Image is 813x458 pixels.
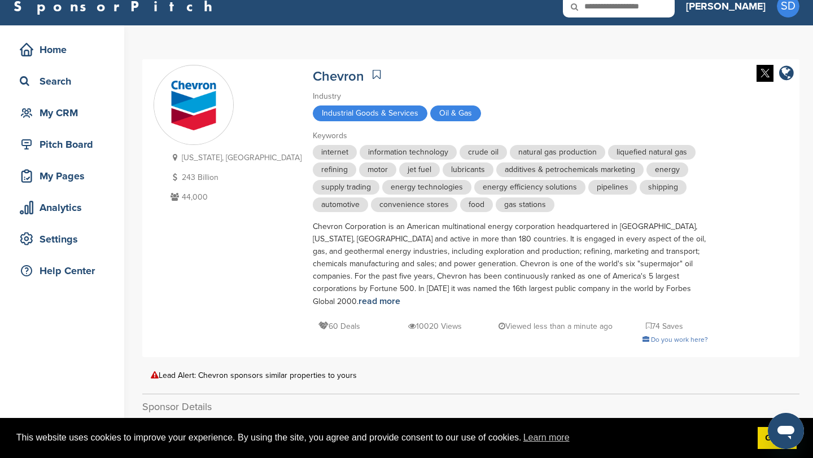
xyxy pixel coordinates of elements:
div: Analytics [17,197,113,218]
span: convenience stores [371,197,457,212]
a: Help Center [11,258,113,284]
p: 60 Deals [318,319,360,333]
img: Sponsorpitch & Chevron [154,66,233,145]
p: 10020 Views [408,319,462,333]
span: Oil & Gas [430,105,481,121]
img: Twitter white [757,65,773,82]
a: My CRM [11,100,113,126]
div: Industry [313,90,708,103]
span: Industrial Goods & Services [313,105,427,121]
p: 74 Saves [646,319,683,333]
span: refining [313,162,356,177]
span: Do you work here? [651,336,708,343]
div: Home [17,39,113,60]
a: learn more about cookies [522,429,571,446]
span: information technology [360,145,457,160]
span: liquefied natural gas [608,145,696,160]
iframe: Button to launch messaging window [768,413,804,449]
span: energy [646,162,688,177]
span: supply trading [313,180,379,195]
div: My Pages [17,166,113,186]
div: Keywords [313,130,708,142]
a: read more [359,296,400,307]
div: Settings [17,229,113,249]
span: additives & petrochemicals marketing [496,162,644,177]
div: Pitch Board [17,134,113,155]
div: Help Center [17,261,113,281]
span: pipelines [588,180,637,195]
span: automotive [313,197,368,212]
span: gas stations [496,197,554,212]
a: Home [11,37,113,63]
a: Chevron [313,68,364,85]
span: lubricants [443,162,493,177]
div: Search [17,71,113,91]
span: natural gas production [510,145,605,160]
a: company link [779,65,794,83]
span: shipping [640,180,687,195]
a: Search [11,68,113,94]
span: jet fuel [399,162,440,177]
span: food [460,197,493,212]
span: internet [313,145,357,160]
a: Settings [11,226,113,252]
p: Viewed less than a minute ago [499,319,613,333]
div: My CRM [17,103,113,123]
span: This website uses cookies to improve your experience. By using the site, you agree and provide co... [16,429,749,446]
p: 243 Billion [168,170,301,184]
a: My Pages [11,163,113,189]
span: crude oil [460,145,507,160]
p: 44,000 [168,190,301,204]
div: Lead Alert: Chevron sponsors similar properties to yours [151,371,791,380]
div: Chevron Corporation is an American multinational energy corporation headquartered in [GEOGRAPHIC_... [313,221,708,308]
a: Do you work here? [642,336,708,343]
span: energy efficiency solutions [474,180,585,195]
p: [US_STATE], [GEOGRAPHIC_DATA] [168,151,301,165]
h2: Sponsor Details [142,399,799,415]
a: Pitch Board [11,131,113,157]
span: energy technologies [382,180,471,195]
a: Analytics [11,195,113,221]
span: motor [359,162,396,177]
a: dismiss cookie message [758,427,797,450]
